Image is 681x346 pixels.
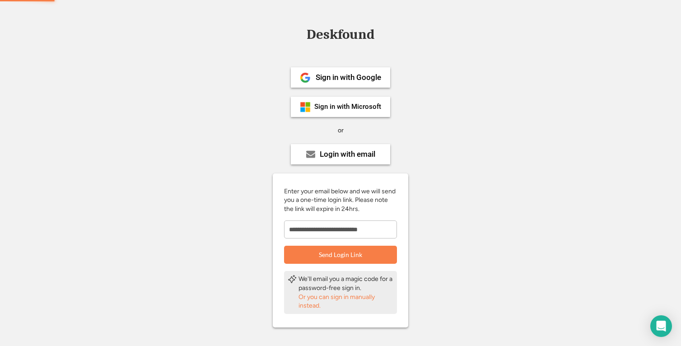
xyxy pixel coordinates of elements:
div: Deskfound [302,28,379,42]
div: or [338,126,344,135]
div: Sign in with Microsoft [314,103,381,110]
div: Open Intercom Messenger [650,315,672,337]
div: Or you can sign in manually instead. [299,293,393,310]
div: Enter your email below and we will send you a one-time login link. Please note the link will expi... [284,187,397,214]
div: We'll email you a magic code for a password-free sign in. [299,275,393,292]
div: Login with email [320,150,375,158]
div: Sign in with Google [316,74,381,81]
button: Send Login Link [284,246,397,264]
img: 1024px-Google__G__Logo.svg.png [300,72,311,83]
img: ms-symbollockup_mssymbol_19.png [300,102,311,112]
